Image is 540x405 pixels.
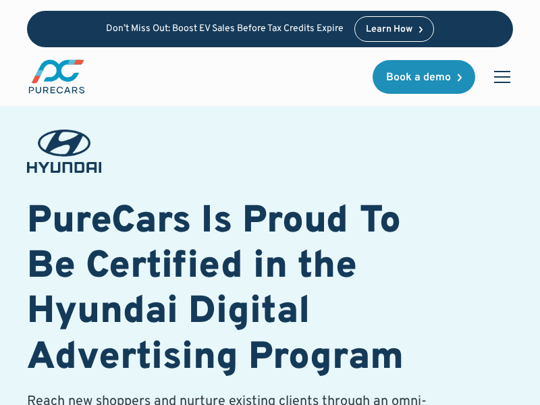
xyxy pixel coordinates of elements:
a: main [27,58,86,95]
div: Book a demo [386,72,451,83]
div: Learn How [366,25,412,34]
p: Don’t Miss Out: Boost EV Sales Before Tax Credits Expire [106,24,344,35]
a: Book a demo [373,60,475,94]
h1: PureCars Is Proud To Be Certified in the Hyundai Digital Advertising Program [27,200,437,381]
a: Learn How [354,16,435,42]
div: menu [486,61,513,93]
img: purecars logo [27,58,86,95]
